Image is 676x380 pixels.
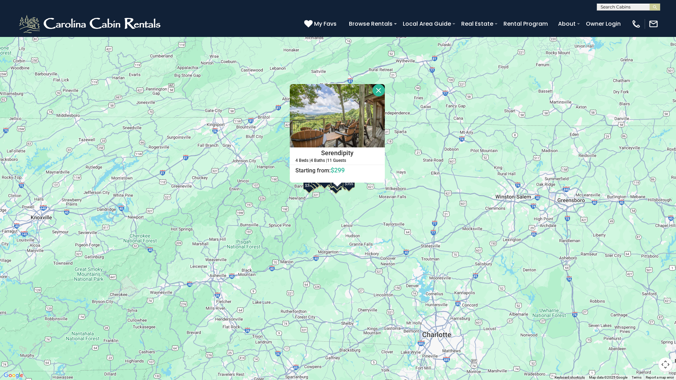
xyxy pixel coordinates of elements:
a: Rental Program [500,18,551,30]
a: Owner Login [582,18,624,30]
a: My Favs [304,19,338,28]
span: My Favs [314,19,337,28]
a: Local Area Guide [399,18,455,30]
a: Real Estate [458,18,497,30]
img: phone-regular-white.png [631,19,641,29]
a: About [555,18,579,30]
img: mail-regular-white.png [649,19,658,29]
a: Browse Rentals [345,18,396,30]
img: White-1-2.png [18,13,164,34]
